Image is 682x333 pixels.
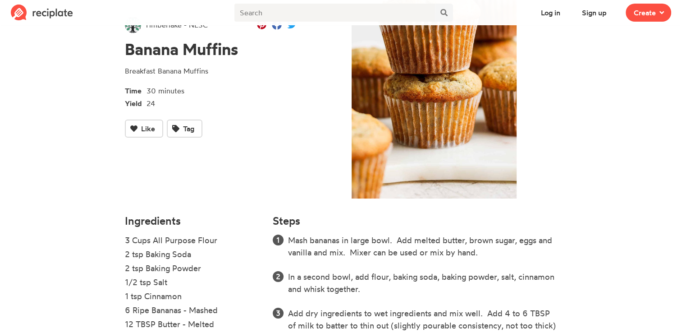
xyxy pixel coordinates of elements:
span: 24 [146,99,155,108]
h1: Banana Muffins [125,40,297,59]
li: 12 TBSP Butter - Melted [125,318,262,332]
h4: Steps [272,215,300,227]
p: Breakfast Banana Muffins [125,65,297,76]
li: 2 tsp Baking Soda [125,248,262,262]
span: 30 minutes [146,86,184,95]
span: Like [141,123,155,134]
button: Like [125,120,163,138]
button: Log in [533,4,568,22]
h4: Ingredients [125,215,262,227]
li: In a second bowl, add flour, baking soda, baking powder, salt, cinnamon and whisk together. [288,271,557,295]
input: Search [234,4,435,22]
li: Mash bananas in large bowl. Add melted butter, brown sugar, eggs and vanilla and mix. Mixer can b... [288,234,557,259]
span: Create [634,7,656,18]
img: Reciplate [11,5,73,21]
span: Tag [183,123,194,134]
li: Add dry ingredients to wet ingredients and mix well. Add 4 to 6 TBSP of milk to batter to thin ou... [288,307,557,332]
li: 1 tsp Cinnamon [125,290,262,304]
span: Yield [125,96,146,109]
li: 2 tsp Baking Powder [125,262,262,276]
button: Sign up [574,4,615,22]
span: Time [125,83,146,96]
button: Create [626,4,671,22]
li: 1/2 tsp Salt [125,276,262,290]
li: 3 Cups All Purpose Flour [125,234,262,248]
button: Tag [167,120,202,138]
li: 6 Ripe Bananas - Mashed [125,304,262,318]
